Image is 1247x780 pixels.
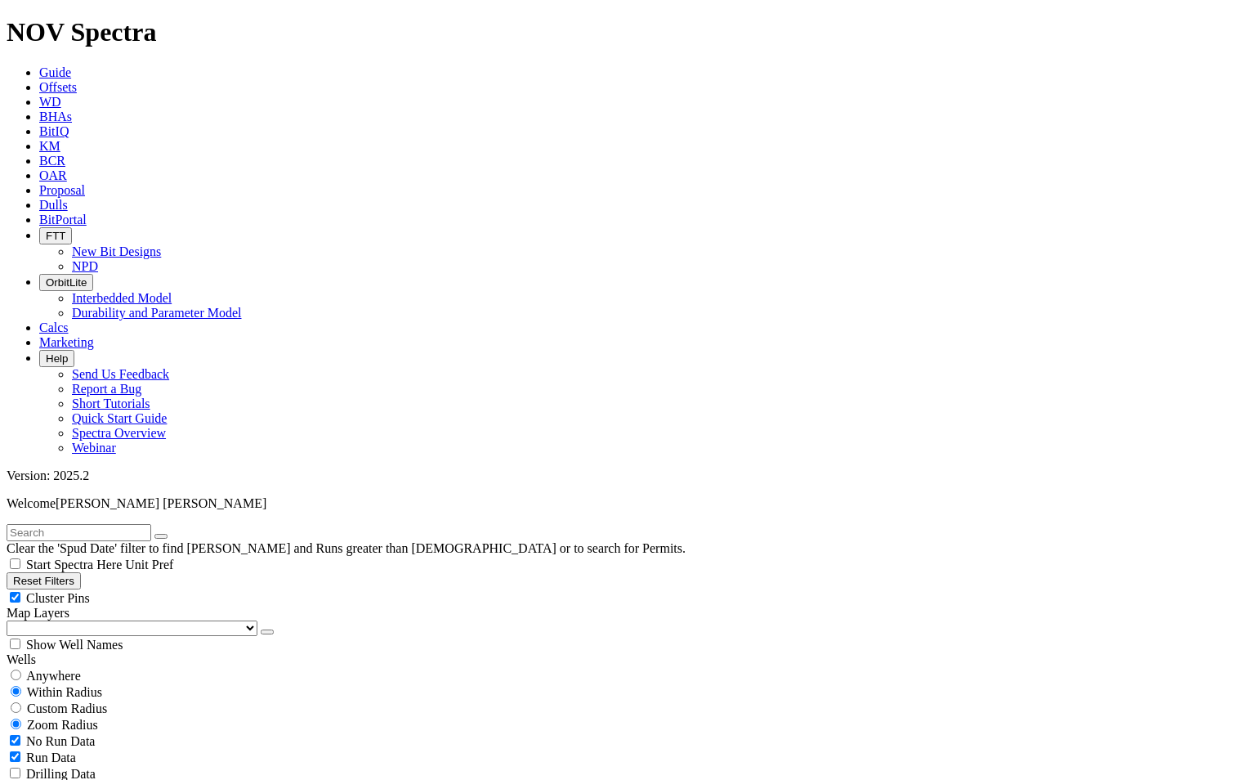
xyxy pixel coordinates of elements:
div: Version: 2025.2 [7,468,1240,483]
a: BitPortal [39,213,87,226]
span: Clear the 'Spud Date' filter to find [PERSON_NAME] and Runs greater than [DEMOGRAPHIC_DATA] or to... [7,541,686,555]
span: OrbitLite [46,276,87,289]
a: WD [39,95,61,109]
div: Wells [7,652,1240,667]
a: BitIQ [39,124,69,138]
a: NPD [72,259,98,273]
a: Guide [39,65,71,79]
input: Start Spectra Here [10,558,20,569]
a: Interbedded Model [72,291,172,305]
a: Calcs [39,321,69,334]
span: Within Radius [27,685,102,699]
span: Show Well Names [26,638,123,652]
a: Durability and Parameter Model [72,306,242,320]
span: Help [46,352,68,365]
h1: NOV Spectra [7,17,1240,47]
span: [PERSON_NAME] [PERSON_NAME] [56,496,266,510]
a: Offsets [39,80,77,94]
span: Run Data [26,751,76,764]
a: New Bit Designs [72,244,161,258]
a: BHAs [39,110,72,123]
input: Search [7,524,151,541]
a: Report a Bug [72,382,141,396]
span: FTT [46,230,65,242]
a: Spectra Overview [72,426,166,440]
span: Anywhere [26,669,81,683]
span: Custom Radius [27,702,107,715]
span: Start Spectra Here [26,558,122,572]
span: Zoom Radius [27,718,98,732]
span: Unit Pref [125,558,173,572]
a: Dulls [39,198,68,212]
a: Send Us Feedback [72,367,169,381]
a: Short Tutorials [72,397,150,410]
a: KM [39,139,60,153]
button: Reset Filters [7,572,81,589]
span: Map Layers [7,606,69,620]
button: Help [39,350,74,367]
p: Welcome [7,496,1240,511]
button: FTT [39,227,72,244]
span: Cluster Pins [26,591,90,605]
a: Webinar [72,441,116,455]
span: No Run Data [26,734,95,748]
a: BCR [39,154,65,168]
a: Marketing [39,335,94,349]
button: OrbitLite [39,274,93,291]
a: Proposal [39,183,85,197]
a: OAR [39,168,67,182]
a: Quick Start Guide [72,411,167,425]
